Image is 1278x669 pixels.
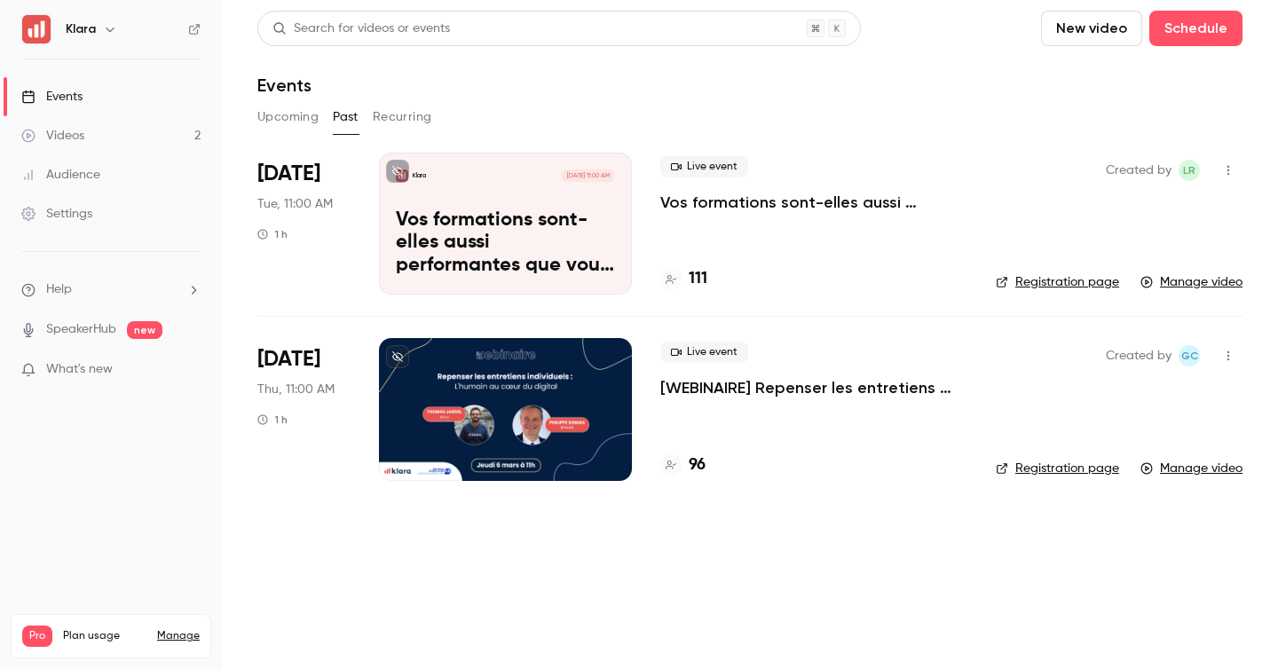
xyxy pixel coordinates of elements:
[257,338,351,480] div: Mar 6 Thu, 11:00 AM (Europe/Paris)
[257,345,320,374] span: [DATE]
[660,453,706,477] a: 96
[373,103,432,131] button: Recurring
[21,205,92,223] div: Settings
[396,209,615,278] p: Vos formations sont-elles aussi performantes que vous le croyez ?
[1181,345,1198,366] span: GC
[272,20,450,38] div: Search for videos or events
[66,20,96,38] h6: Klara
[21,280,201,299] li: help-dropdown-opener
[63,629,146,643] span: Plan usage
[1140,273,1242,291] a: Manage video
[46,280,72,299] span: Help
[21,166,100,184] div: Audience
[46,320,116,339] a: SpeakerHub
[127,321,162,339] span: new
[1179,160,1200,181] span: Lucille Rondeau
[1106,160,1171,181] span: Created by
[1140,460,1242,477] a: Manage video
[689,267,707,291] h4: 111
[333,103,359,131] button: Past
[257,381,335,398] span: Thu, 11:00 AM
[179,362,201,378] iframe: Noticeable Trigger
[1179,345,1200,366] span: Giulietta Celada
[157,629,200,643] a: Manage
[413,171,426,180] p: Klara
[22,15,51,43] img: Klara
[996,273,1119,291] a: Registration page
[257,75,312,96] h1: Events
[257,413,288,427] div: 1 h
[1041,11,1142,46] button: New video
[996,460,1119,477] a: Registration page
[1183,160,1195,181] span: LR
[379,153,632,295] a: Vos formations sont-elles aussi performantes que vous le croyez ?Klara[DATE] 11:00 AMVos formatio...
[660,192,967,213] a: Vos formations sont-elles aussi performantes que vous le croyez ?
[22,626,52,647] span: Pro
[21,127,84,145] div: Videos
[561,169,614,182] span: [DATE] 11:00 AM
[46,360,113,379] span: What's new
[257,227,288,241] div: 1 h
[257,195,333,213] span: Tue, 11:00 AM
[660,342,748,363] span: Live event
[21,88,83,106] div: Events
[689,453,706,477] h4: 96
[1106,345,1171,366] span: Created by
[660,267,707,291] a: 111
[257,153,351,295] div: Apr 29 Tue, 11:00 AM (Europe/Paris)
[257,160,320,188] span: [DATE]
[1149,11,1242,46] button: Schedule
[660,377,967,398] a: [WEBINAIRE] Repenser les entretiens individuels : L'humain au coeur du digital
[257,103,319,131] button: Upcoming
[660,156,748,177] span: Live event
